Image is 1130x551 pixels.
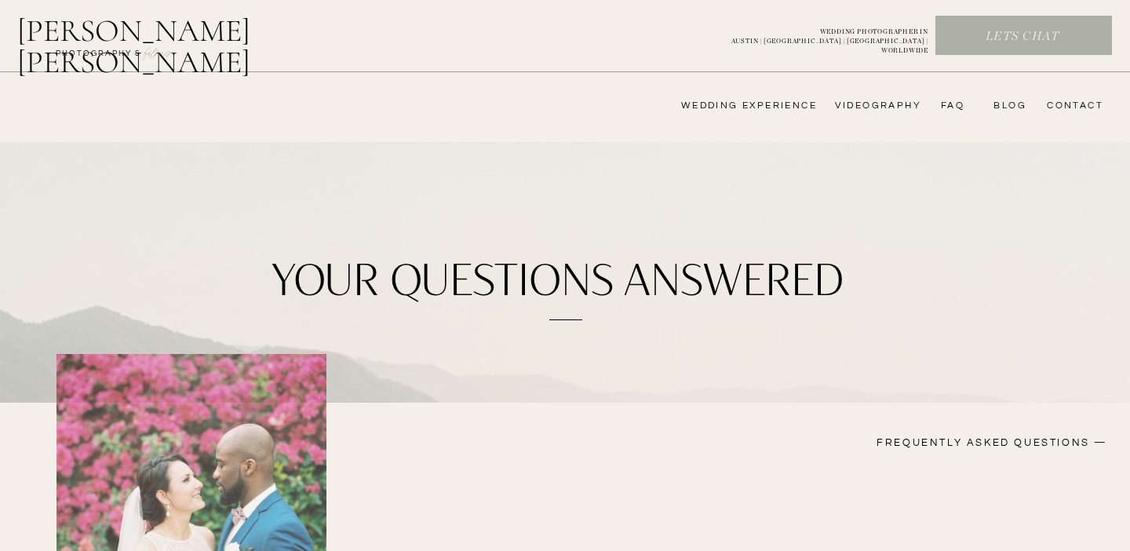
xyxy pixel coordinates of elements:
a: FAQ [933,100,964,112]
a: [PERSON_NAME] [PERSON_NAME] [17,15,332,53]
p: WEDDING PHOTOGRAPHER IN AUSTIN | [GEOGRAPHIC_DATA] | [GEOGRAPHIC_DATA] | WORLDWIDE [705,27,928,45]
a: CONTACT [1042,100,1103,112]
a: photography & [47,48,150,67]
a: bLog [988,100,1026,112]
a: FILMs [129,42,187,61]
a: videography [830,100,921,112]
h3: FREQUENTLY ASKED QUESTIONS — [764,436,1107,454]
a: Lets chat [936,28,1109,46]
a: wedding experience [659,100,817,112]
a: WEDDING PHOTOGRAPHER INAUSTIN | [GEOGRAPHIC_DATA] | [GEOGRAPHIC_DATA] | WORLDWIDE [705,27,928,45]
h1: your questions answered [259,257,855,308]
